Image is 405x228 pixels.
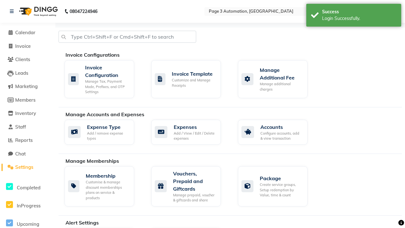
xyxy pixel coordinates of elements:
a: Invoice [2,43,54,50]
input: Type Ctrl+Shift+F or Cmd+Shift+F to search [59,31,196,43]
span: Upcoming [17,221,39,227]
a: Inventory [2,110,54,117]
div: Customise & manage discount memberships plans on service & products [86,180,129,200]
a: Settings [2,164,54,171]
span: Settings [15,164,33,170]
span: Reports [15,137,33,143]
span: Staff [15,124,26,130]
span: Leads [15,70,28,76]
a: Vouchers, Prepaid and GiftcardsManage prepaid, voucher & giftcards and share [151,166,228,206]
div: Manage Additional Fee [260,66,302,81]
a: ExpensesAdd / View / Edit / Delete expenses [151,120,228,145]
span: Clients [15,56,30,62]
span: Calendar [15,29,35,35]
div: Configure accounts, add & view transaction [260,131,302,141]
div: Vouchers, Prepaid and Giftcards [173,170,216,193]
div: Manage prepaid, voucher & giftcards and share [173,193,216,203]
div: Package [260,174,302,182]
a: MembershipCustomise & manage discount memberships plans on service & products [65,166,142,206]
a: Manage Additional FeeManage additional charges [238,60,315,98]
a: Members [2,97,54,104]
div: Manage additional charges [260,81,302,92]
a: Clients [2,56,54,63]
div: Expense Type [87,123,129,131]
div: Membership [86,172,129,180]
a: AccountsConfigure accounts, add & view transaction [238,120,315,145]
a: PackageCreate service groups, Setup redemption by Value, time & count [238,166,315,206]
span: Marketing [15,83,38,89]
img: logo [16,3,59,20]
a: Invoice TemplateCustomize and Manage Receipts [151,60,228,98]
a: Expense TypeAdd / remove expense types [65,120,142,145]
div: Manage Tax, Payment Mode, Prefixes, and OTP Settings [85,79,129,95]
a: Marketing [2,83,54,90]
a: Calendar [2,29,54,36]
div: Create service groups, Setup redemption by Value, time & count [260,182,302,198]
a: Invoice ConfigurationManage Tax, Payment Mode, Prefixes, and OTP Settings [65,60,142,98]
div: Expenses [174,123,216,131]
div: Customize and Manage Receipts [172,78,216,88]
a: Leads [2,70,54,77]
b: 08047224946 [70,3,97,20]
div: Accounts [260,123,302,131]
span: Members [15,97,35,103]
div: Login Successfully. [322,15,396,22]
a: Chat [2,150,54,158]
a: Reports [2,137,54,144]
span: Invoice [15,43,31,49]
div: Success [322,9,396,15]
div: Invoice Configuration [85,64,129,79]
div: Invoice Template [172,70,216,78]
div: Add / View / Edit / Delete expenses [174,131,216,141]
span: Inventory [15,110,36,116]
a: Staff [2,123,54,131]
div: Add / remove expense types [87,131,129,141]
span: InProgress [17,203,40,209]
span: Completed [17,185,40,191]
span: Chat [15,151,26,157]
